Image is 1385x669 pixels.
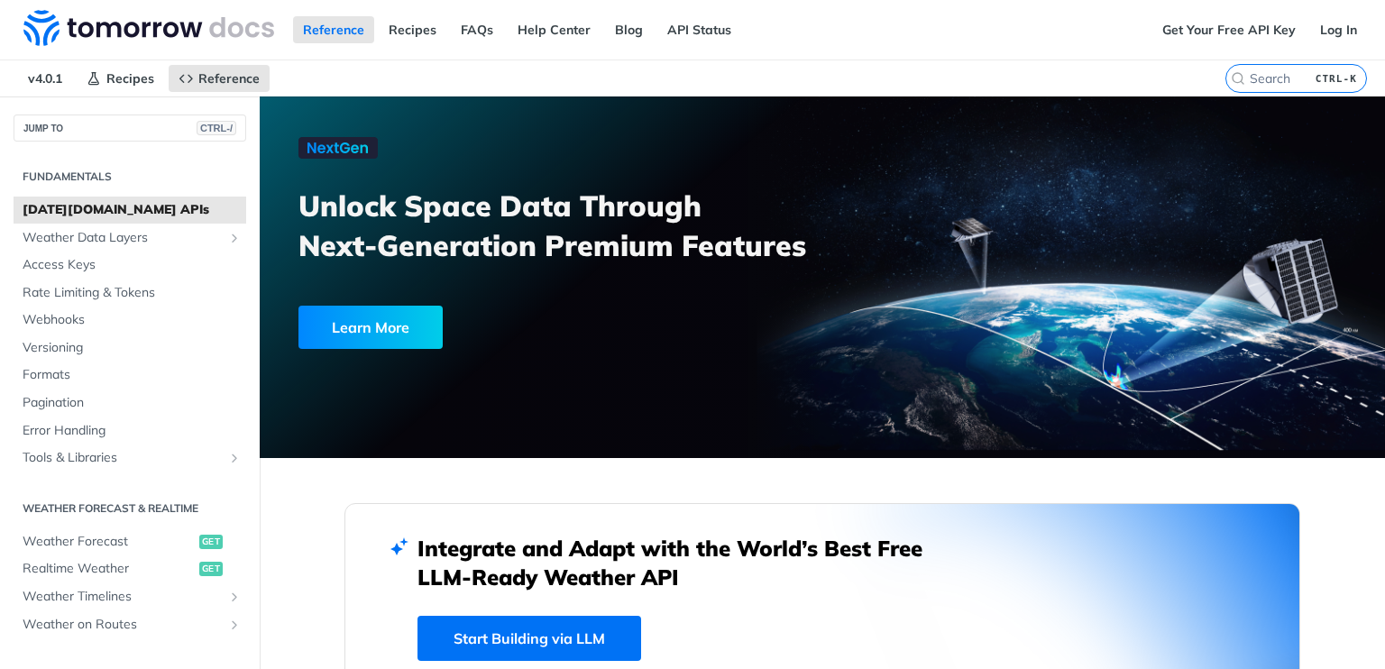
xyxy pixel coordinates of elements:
a: Versioning [14,334,246,362]
a: API Status [657,16,741,43]
span: Pagination [23,394,242,412]
h2: Integrate and Adapt with the World’s Best Free LLM-Ready Weather API [417,534,949,591]
span: Realtime Weather [23,560,195,578]
a: Pagination [14,389,246,417]
span: Versioning [23,339,242,357]
a: Reference [293,16,374,43]
a: Weather TimelinesShow subpages for Weather Timelines [14,583,246,610]
a: Weather on RoutesShow subpages for Weather on Routes [14,611,246,638]
img: Tomorrow.io Weather API Docs [23,10,274,46]
a: Access Keys [14,252,246,279]
svg: Search [1231,71,1245,86]
span: Reference [198,70,260,87]
a: Recipes [379,16,446,43]
span: Weather Forecast [23,533,195,551]
a: Formats [14,362,246,389]
a: Help Center [508,16,601,43]
a: Recipes [77,65,164,92]
button: Show subpages for Tools & Libraries [227,451,242,465]
span: get [199,535,223,549]
span: Recipes [106,70,154,87]
a: Learn More [298,306,733,349]
a: Weather Forecastget [14,528,246,555]
span: Weather Data Layers [23,229,223,247]
a: [DATE][DOMAIN_NAME] APIs [14,197,246,224]
a: Log In [1310,16,1367,43]
span: Rate Limiting & Tokens [23,284,242,302]
button: Show subpages for Weather Timelines [227,590,242,604]
span: Webhooks [23,311,242,329]
a: Rate Limiting & Tokens [14,280,246,307]
a: Get Your Free API Key [1152,16,1306,43]
a: Start Building via LLM [417,616,641,661]
a: Webhooks [14,307,246,334]
span: get [199,562,223,576]
a: FAQs [451,16,503,43]
div: Learn More [298,306,443,349]
img: NextGen [298,137,378,159]
a: Blog [605,16,653,43]
span: Error Handling [23,422,242,440]
a: Error Handling [14,417,246,444]
span: Access Keys [23,256,242,274]
button: Show subpages for Weather Data Layers [227,231,242,245]
span: CTRL-/ [197,121,236,135]
button: JUMP TOCTRL-/ [14,115,246,142]
a: Tools & LibrariesShow subpages for Tools & Libraries [14,444,246,472]
span: v4.0.1 [18,65,72,92]
a: Weather Data LayersShow subpages for Weather Data Layers [14,225,246,252]
button: Show subpages for Weather on Routes [227,618,242,632]
a: Realtime Weatherget [14,555,246,582]
span: Weather on Routes [23,616,223,634]
h2: Fundamentals [14,169,246,185]
span: Weather Timelines [23,588,223,606]
span: Tools & Libraries [23,449,223,467]
h2: Weather Forecast & realtime [14,500,246,517]
span: [DATE][DOMAIN_NAME] APIs [23,201,242,219]
kbd: CTRL-K [1311,69,1362,87]
a: Reference [169,65,270,92]
h3: Unlock Space Data Through Next-Generation Premium Features [298,186,842,265]
span: Formats [23,366,242,384]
